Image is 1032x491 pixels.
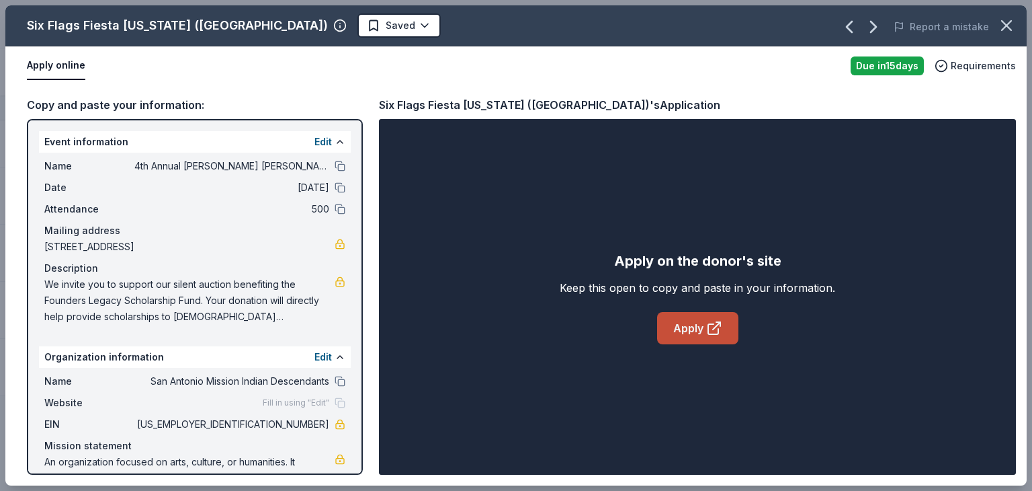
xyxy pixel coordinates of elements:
button: Report a mistake [894,19,989,35]
span: Name [44,158,134,174]
span: We invite you to support our silent auction benefiting the Founders Legacy Scholarship Fund. Your... [44,276,335,325]
div: Mission statement [44,438,345,454]
a: Apply [657,312,738,344]
span: Date [44,180,134,196]
div: Mailing address [44,223,345,239]
span: 4th Annual [PERSON_NAME] [PERSON_NAME] Bread Social and Holiday Market [134,158,329,174]
span: 500 [134,201,329,217]
span: [STREET_ADDRESS] [44,239,335,255]
span: San Antonio Mission Indian Descendants [134,373,329,389]
span: [US_EMPLOYER_IDENTIFICATION_NUMBER] [134,416,329,432]
button: Apply online [27,52,85,80]
div: Due in 15 days [851,56,924,75]
span: [DATE] [134,180,329,196]
div: Event information [39,131,351,153]
span: An organization focused on arts, culture, or humanities. It received its nonprofit status in [DATE]. [44,454,335,486]
button: Edit [314,134,332,150]
div: Apply on the donor's site [614,250,781,272]
span: Website [44,395,134,411]
div: Organization information [39,346,351,368]
span: Fill in using "Edit" [263,398,329,408]
span: Requirements [951,58,1016,74]
span: EIN [44,416,134,432]
button: Saved [357,13,441,38]
span: Saved [386,17,415,34]
div: Description [44,260,345,276]
div: Six Flags Fiesta [US_STATE] ([GEOGRAPHIC_DATA]) [27,15,328,36]
div: Six Flags Fiesta [US_STATE] ([GEOGRAPHIC_DATA])'s Application [379,96,720,114]
div: Copy and paste your information: [27,96,363,114]
button: Requirements [935,58,1016,74]
button: Edit [314,349,332,365]
div: Keep this open to copy and paste in your information. [560,280,835,296]
span: Attendance [44,201,134,217]
span: Name [44,373,134,389]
